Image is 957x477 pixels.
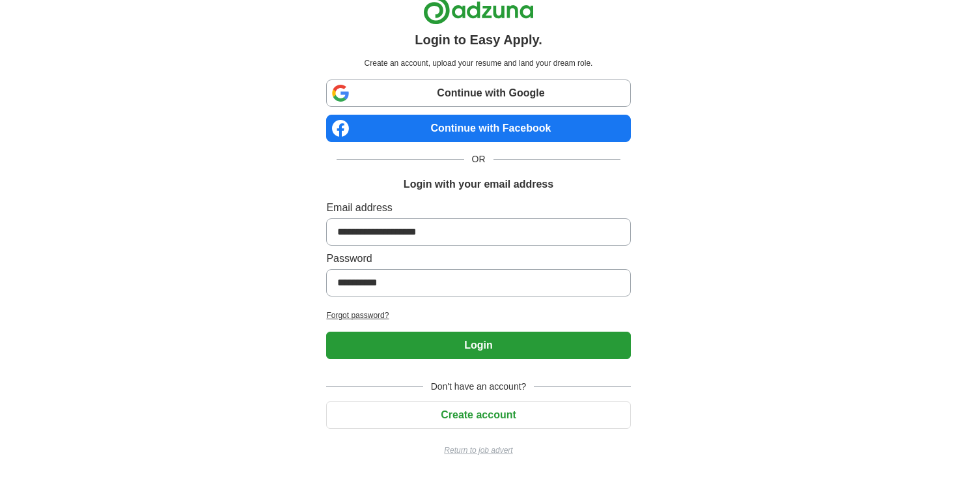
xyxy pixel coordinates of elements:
p: Create an account, upload your resume and land your dream role. [329,57,628,69]
h1: Login with your email address [404,177,553,192]
button: Login [326,332,630,359]
span: OR [464,152,493,166]
button: Create account [326,401,630,429]
a: Create account [326,409,630,420]
label: Password [326,251,630,267]
span: Don't have an account? [423,380,534,394]
a: Forgot password? [326,310,630,321]
h1: Login to Easy Apply. [415,30,542,50]
a: Continue with Google [326,79,630,107]
a: Return to job advert [326,444,630,456]
a: Continue with Facebook [326,115,630,142]
label: Email address [326,200,630,216]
